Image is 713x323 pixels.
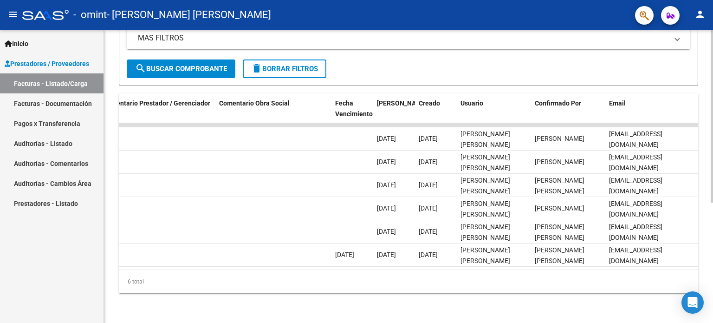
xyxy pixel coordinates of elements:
mat-icon: search [135,63,146,74]
datatable-header-cell: Usuario [457,93,531,134]
span: [EMAIL_ADDRESS][DOMAIN_NAME] [609,177,662,195]
span: [DATE] [377,181,396,189]
span: [DATE] [419,135,438,142]
span: [DATE] [377,251,396,258]
div: 6 total [119,270,698,293]
span: [DATE] [377,158,396,165]
datatable-header-cell: Comentario Obra Social [215,93,331,134]
span: [PERSON_NAME] [PERSON_NAME] [460,177,510,195]
span: Comentario Obra Social [219,99,290,107]
span: [DATE] [419,204,438,212]
span: [EMAIL_ADDRESS][DOMAIN_NAME] [609,223,662,241]
mat-icon: menu [7,9,19,20]
span: [PERSON_NAME] [PERSON_NAME] [535,223,584,241]
span: [PERSON_NAME] [PERSON_NAME] [535,246,584,264]
span: [DATE] [377,228,396,235]
span: [PERSON_NAME] [535,204,584,212]
mat-icon: delete [251,63,262,74]
datatable-header-cell: Creado [415,93,457,134]
button: Borrar Filtros [243,59,326,78]
span: [PERSON_NAME] [535,158,584,165]
button: Buscar Comprobante [127,59,235,78]
span: Borrar Filtros [251,65,318,73]
span: [PERSON_NAME] [PERSON_NAME] [460,200,510,218]
span: [EMAIL_ADDRESS][DOMAIN_NAME] [609,246,662,264]
span: [EMAIL_ADDRESS][DOMAIN_NAME] [609,153,662,171]
span: Email [609,99,626,107]
span: [DATE] [377,135,396,142]
span: Fecha Vencimiento [335,99,373,118]
span: [PERSON_NAME] [PERSON_NAME] [460,153,510,171]
datatable-header-cell: Confirmado Por [531,93,605,134]
span: [DATE] [335,251,354,258]
span: [PERSON_NAME] [PERSON_NAME] [460,246,510,264]
span: - [PERSON_NAME] [PERSON_NAME] [107,5,271,25]
span: [PERSON_NAME] [377,99,427,107]
span: [DATE] [419,181,438,189]
datatable-header-cell: Fecha Confimado [373,93,415,134]
mat-panel-title: MAS FILTROS [138,33,668,43]
span: Confirmado Por [535,99,581,107]
span: Buscar Comprobante [135,65,227,73]
span: Usuario [460,99,483,107]
span: [PERSON_NAME] [535,135,584,142]
datatable-header-cell: Comentario Prestador / Gerenciador [99,93,215,134]
span: [EMAIL_ADDRESS][DOMAIN_NAME] [609,130,662,148]
span: Prestadores / Proveedores [5,59,89,69]
span: [DATE] [419,158,438,165]
span: [PERSON_NAME] [PERSON_NAME] [460,223,510,241]
span: [DATE] [377,204,396,212]
span: [PERSON_NAME] [PERSON_NAME] [535,177,584,195]
span: [EMAIL_ADDRESS][DOMAIN_NAME] [609,200,662,218]
datatable-header-cell: Fecha Vencimiento [331,93,373,134]
datatable-header-cell: Email [605,93,698,134]
span: [DATE] [419,228,438,235]
span: [DATE] [419,251,438,258]
mat-icon: person [694,9,706,20]
div: Open Intercom Messenger [681,291,704,314]
span: Creado [419,99,440,107]
mat-expansion-panel-header: MAS FILTROS [127,27,690,49]
span: Comentario Prestador / Gerenciador [103,99,210,107]
span: Inicio [5,39,28,49]
span: - omint [73,5,107,25]
span: [PERSON_NAME] [PERSON_NAME] [460,130,510,148]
